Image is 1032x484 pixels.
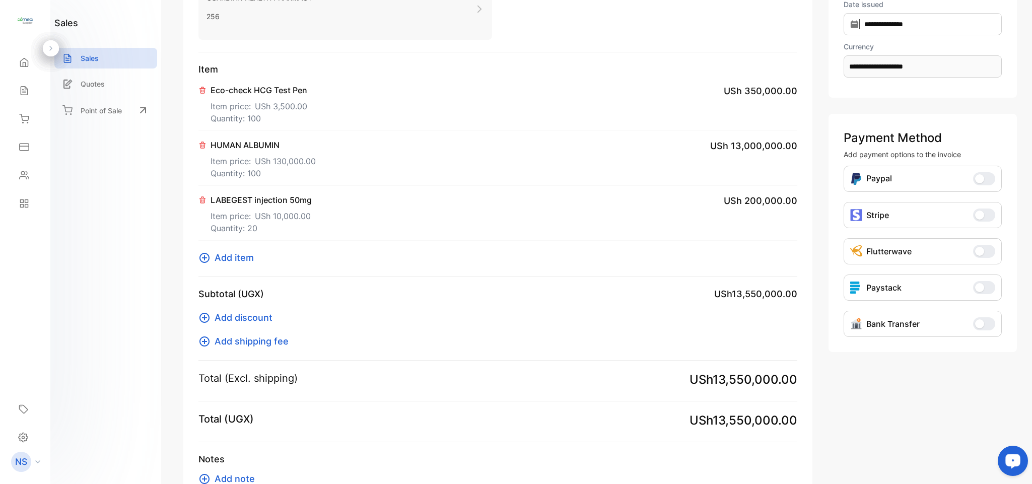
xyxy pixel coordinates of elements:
span: USh 350,000.00 [724,84,797,98]
label: Currency [844,41,1002,52]
p: Quantity: 20 [211,222,312,234]
p: Item price: [211,151,316,167]
img: Icon [850,172,862,185]
p: HUMAN ALBUMIN [211,139,316,151]
p: Total (Excl. shipping) [198,371,298,386]
span: USh 10,000.00 [255,210,311,222]
a: Sales [54,48,157,68]
h1: sales [54,16,78,30]
img: Icon [850,318,862,330]
span: USh13,550,000.00 [690,411,797,430]
img: icon [850,282,862,294]
p: Quotes [81,79,105,89]
p: Quantity: 100 [211,167,316,179]
p: Item [198,62,797,76]
p: Paypal [866,172,892,185]
p: Point of Sale [81,105,122,116]
p: Subtotal (UGX) [198,287,264,301]
a: Quotes [54,74,157,94]
span: USh13,550,000.00 [690,371,797,389]
p: Quantity: 100 [211,112,307,124]
iframe: LiveChat chat widget [990,442,1032,484]
span: USh 130,000.00 [255,155,316,167]
span: USh 13,000,000.00 [710,139,797,153]
span: Add discount [215,311,272,324]
span: USh 200,000.00 [724,194,797,208]
button: Add discount [198,311,279,324]
img: logo [18,13,33,28]
p: Add payment options to the invoice [844,149,1002,160]
p: Item price: [211,96,307,112]
p: Total (UGX) [198,411,254,427]
p: Bank Transfer [866,318,920,330]
p: NS [15,455,27,468]
button: Add shipping fee [198,334,295,348]
p: Sales [81,53,99,63]
button: Add item [198,251,260,264]
span: USh 3,500.00 [255,100,307,112]
span: Add shipping fee [215,334,289,348]
p: Item price: [211,206,312,222]
span: USh13,550,000.00 [714,287,797,301]
p: Payment Method [844,129,1002,147]
a: Point of Sale [54,99,157,121]
p: 256 [207,9,312,24]
p: Stripe [866,209,889,221]
p: Paystack [866,282,902,294]
span: Add item [215,251,254,264]
img: icon [850,209,862,221]
p: LABEGEST injection 50mg [211,194,312,206]
img: Icon [850,245,862,257]
p: Notes [198,452,797,466]
p: Eco-check HCG Test Pen [211,84,307,96]
p: Flutterwave [866,245,912,257]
